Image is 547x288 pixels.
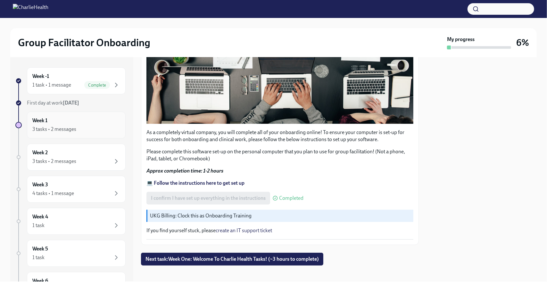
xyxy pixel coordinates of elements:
[145,256,319,262] span: Next task : Week One: Welcome To Charlie Health Tasks! (~3 hours to complete)
[15,176,126,203] a: Week 34 tasks • 1 message
[146,148,413,162] p: Please complete this software set-up on the personal computer that you plan to use for group faci...
[32,245,48,252] h6: Week 5
[84,83,110,88] span: Complete
[146,227,413,234] p: If you find yourself stuck, please
[15,240,126,267] a: Week 51 task
[63,100,79,106] strong: [DATE]
[32,73,49,80] h6: Week -1
[15,99,126,106] a: First day at work[DATE]
[32,117,47,124] h6: Week 1
[32,190,74,197] div: 4 tasks • 1 message
[146,129,413,143] p: As a completely virtual company, you will complete all of your onboarding online! To ensure your ...
[216,227,272,233] a: create an IT support ticket
[15,144,126,171] a: Week 23 tasks • 2 messages
[32,126,76,133] div: 3 tasks • 2 messages
[141,253,323,266] button: Next task:Week One: Welcome To Charlie Health Tasks! (~3 hours to complete)
[150,212,411,219] p: UKG Billing: Clock this as Onboarding Training
[15,208,126,235] a: Week 41 task
[32,181,48,188] h6: Week 3
[146,180,244,186] a: 💻 Follow the instructions here to get set up
[18,36,150,49] h2: Group Facilitator Onboarding
[32,149,48,156] h6: Week 2
[32,277,48,284] h6: Week 6
[32,222,45,229] div: 1 task
[32,81,71,89] div: 1 task • 1 message
[32,213,48,220] h6: Week 4
[15,112,126,139] a: Week 13 tasks • 2 messages
[279,196,303,201] span: Completed
[146,168,223,174] strong: Approx completion time: 1-2 hours
[516,37,529,48] h3: 6%
[27,100,79,106] span: First day at work
[447,36,475,43] strong: My progress
[32,254,45,261] div: 1 task
[32,158,76,165] div: 3 tasks • 2 messages
[15,67,126,94] a: Week -11 task • 1 messageComplete
[13,4,48,14] img: CharlieHealth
